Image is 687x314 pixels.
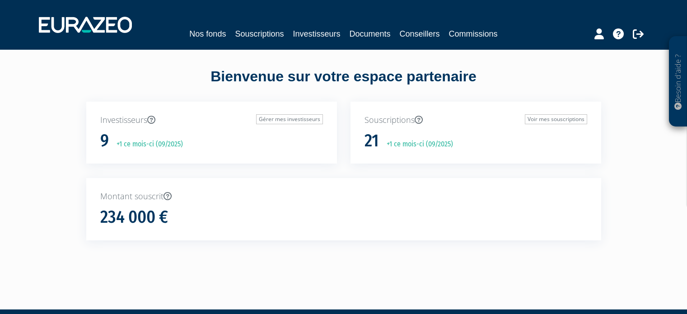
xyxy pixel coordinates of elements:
[79,66,608,102] div: Bienvenue sur votre espace partenaire
[39,17,132,33] img: 1732889491-logotype_eurazeo_blanc_rvb.png
[235,28,284,40] a: Souscriptions
[400,28,440,40] a: Conseillers
[525,114,587,124] a: Voir mes souscriptions
[449,28,498,40] a: Commissions
[100,131,109,150] h1: 9
[293,28,340,40] a: Investisseurs
[100,191,587,202] p: Montant souscrit
[673,41,683,122] p: Besoin d'aide ?
[380,139,453,150] p: +1 ce mois-ci (09/2025)
[365,114,587,126] p: Souscriptions
[100,114,323,126] p: Investisseurs
[256,114,323,124] a: Gérer mes investisseurs
[189,28,226,40] a: Nos fonds
[110,139,183,150] p: +1 ce mois-ci (09/2025)
[350,28,391,40] a: Documents
[100,208,168,227] h1: 234 000 €
[365,131,379,150] h1: 21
